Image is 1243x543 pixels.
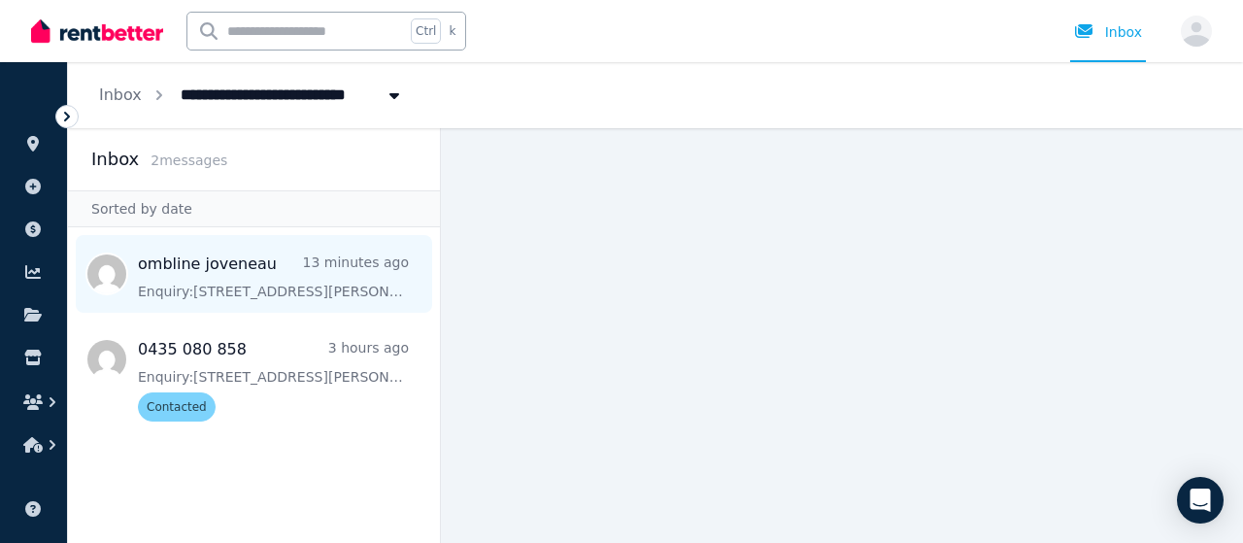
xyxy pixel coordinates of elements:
[31,17,163,46] img: RentBetter
[99,85,142,104] a: Inbox
[68,227,440,543] nav: Message list
[411,18,441,44] span: Ctrl
[449,23,455,39] span: k
[138,338,409,422] a: 0435 080 8583 hours agoEnquiry:[STREET_ADDRESS][PERSON_NAME].Contacted
[1074,22,1142,42] div: Inbox
[151,153,227,168] span: 2 message s
[1177,477,1224,524] div: Open Intercom Messenger
[138,253,409,301] a: ombline joveneau13 minutes agoEnquiry:[STREET_ADDRESS][PERSON_NAME].
[91,146,139,173] h2: Inbox
[68,190,440,227] div: Sorted by date
[68,62,435,128] nav: Breadcrumb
